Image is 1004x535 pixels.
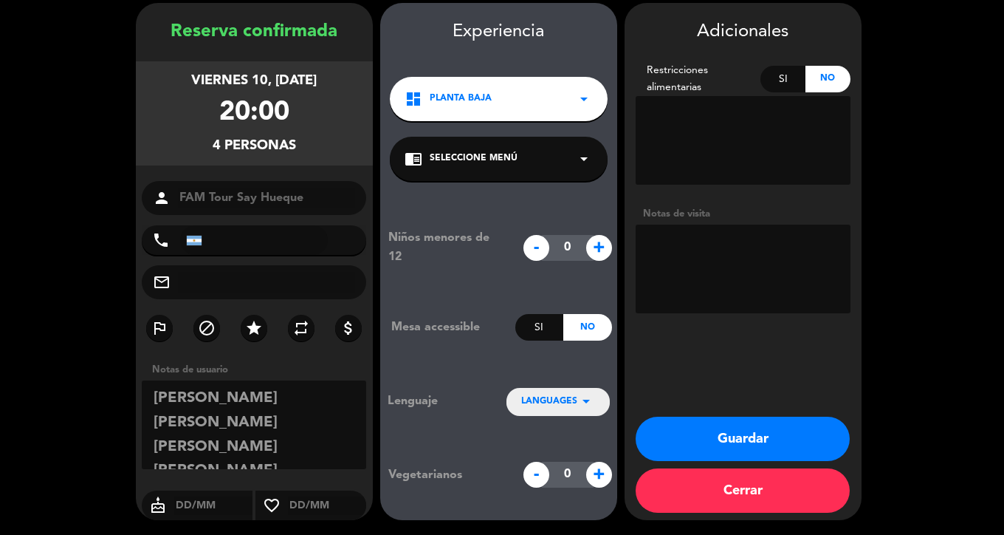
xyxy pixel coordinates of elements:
span: Seleccione Menú [430,151,518,166]
div: Niños menores de 12 [377,228,515,267]
i: chrome_reader_mode [405,150,422,168]
div: viernes 10, [DATE] [191,70,317,92]
i: star [245,319,263,337]
div: 4 personas [213,135,296,157]
div: No [805,66,850,92]
div: Si [760,66,805,92]
div: Reserva confirmada [136,18,373,47]
div: Si [515,314,563,341]
i: phone [152,231,170,249]
div: Vegetarianos [377,466,515,485]
button: Guardar [636,417,850,461]
span: - [523,235,549,261]
div: Mesa accessible [380,318,515,337]
i: favorite_border [255,497,288,514]
div: No [563,314,611,341]
i: block [198,319,216,337]
span: LANGUAGES [521,395,577,409]
div: Notas de visita [636,206,850,222]
span: + [586,462,612,488]
input: DD/MM [288,497,367,515]
i: arrow_drop_down [577,392,595,410]
button: Cerrar [636,468,850,513]
i: person [153,189,171,207]
div: 20:00 [219,92,289,135]
div: Notas de usuario [145,362,373,378]
i: cake [142,497,174,514]
i: outlined_flag [151,319,168,337]
i: mail_outline [153,273,171,291]
span: + [586,235,612,261]
div: Argentina: +54 [181,226,215,254]
div: Experiencia [380,18,617,47]
i: arrow_drop_down [575,90,593,108]
span: - [523,462,549,488]
input: DD/MM [174,497,253,515]
i: dashboard [405,90,422,108]
div: Lenguaje [388,392,482,411]
div: Restricciones alimentarias [636,62,761,96]
span: PLANTA BAJA [430,92,492,106]
i: arrow_drop_down [575,150,593,168]
i: attach_money [340,319,357,337]
div: Adicionales [636,18,850,47]
i: repeat [292,319,310,337]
